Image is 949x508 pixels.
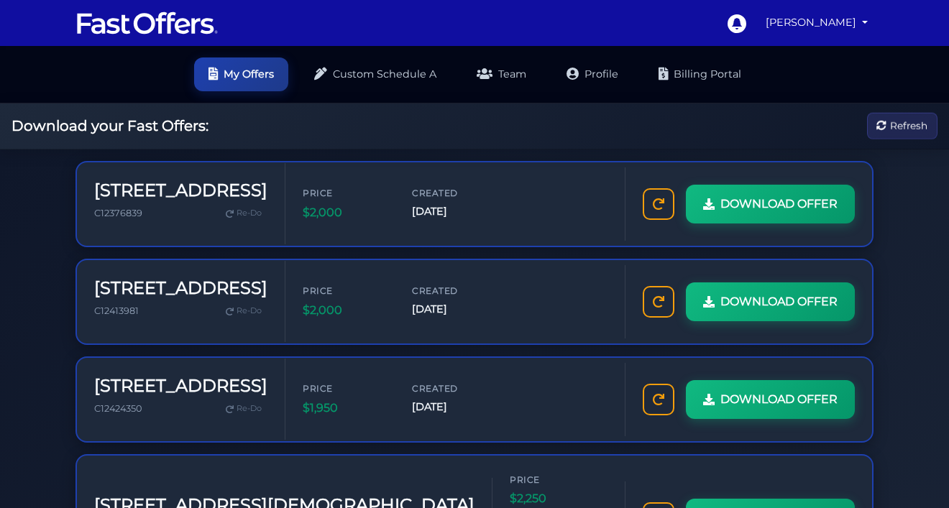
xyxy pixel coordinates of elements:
span: C12424350 [94,403,142,414]
span: Price [510,473,596,486]
a: DOWNLOAD OFFER [686,185,855,223]
a: Billing Portal [644,57,756,91]
h3: [STREET_ADDRESS] [94,376,267,397]
span: $1,950 [303,399,389,417]
span: Created [412,186,498,200]
span: $2,000 [303,203,389,222]
span: Price [303,284,389,297]
a: Re-Do [220,400,267,418]
a: DOWNLOAD OFFER [686,380,855,419]
span: C12376839 [94,208,142,218]
span: [DATE] [412,301,498,318]
a: Profile [552,57,633,91]
span: [DATE] [412,399,498,415]
span: $2,250 [510,489,596,508]
h2: Download your Fast Offers: [12,117,208,134]
span: Refresh [890,118,927,134]
a: [PERSON_NAME] [760,9,874,37]
a: Re-Do [220,204,267,223]
span: Price [303,382,389,395]
span: $2,000 [303,301,389,320]
span: Re-Do [237,402,262,415]
span: Re-Do [237,305,262,318]
a: Re-Do [220,302,267,320]
span: DOWNLOAD OFFER [720,292,838,311]
span: Created [412,382,498,395]
span: Created [412,284,498,297]
a: Custom Schedule A [300,57,451,91]
span: DOWNLOAD OFFER [720,195,838,213]
span: DOWNLOAD OFFER [720,390,838,409]
a: DOWNLOAD OFFER [686,282,855,321]
span: Re-Do [237,207,262,220]
a: Team [462,57,541,91]
span: [DATE] [412,203,498,220]
span: Price [303,186,389,200]
button: Refresh [867,113,937,139]
h3: [STREET_ADDRESS] [94,180,267,201]
a: My Offers [194,57,288,91]
span: C12413981 [94,305,139,316]
h3: [STREET_ADDRESS] [94,278,267,299]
